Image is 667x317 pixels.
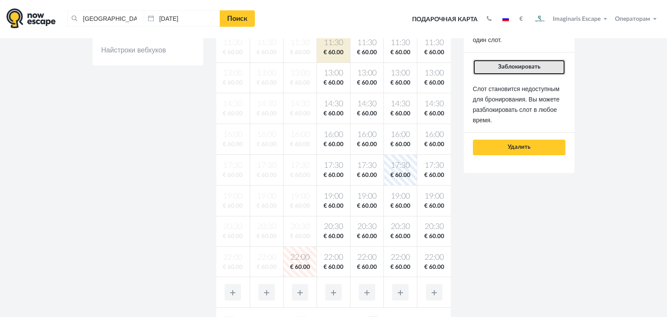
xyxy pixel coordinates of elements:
span: 19:00 [419,191,449,202]
span: 11:30 [386,38,415,49]
span: € 60.00 [352,171,382,180]
span: € 60.00 [419,232,449,241]
a: Поиск [220,10,255,27]
span: € 60.00 [419,110,449,118]
span: Операторам [615,16,650,22]
span: 16:00 [386,130,415,141]
span: € 60.00 [319,141,348,149]
span: € 60.00 [419,171,449,180]
span: € 60.00 [386,202,415,210]
span: € 60.00 [419,202,449,210]
button: Imaginaris Escape [529,10,611,28]
span: 20:30 [419,222,449,232]
span: 20:30 [386,222,415,232]
span: € 60.00 [419,263,449,271]
span: € 60.00 [386,79,415,87]
span: 14:30 [319,99,348,110]
span: € 60.00 [352,202,382,210]
span: € 60.00 [319,263,348,271]
span: 22:00 [386,252,415,263]
span: 14:30 [386,99,415,110]
span: € 60.00 [352,232,382,241]
span: 13:00 [352,68,382,79]
span: € 60.00 [352,110,382,118]
a: Найстроки вебхуков [92,42,203,59]
span: € 60.00 [386,171,415,180]
span: 17:30 [386,160,415,171]
span: Удалить [508,144,531,150]
span: € 60.00 [419,49,449,57]
span: 16:00 [319,130,348,141]
span: Imaginaris Escape [553,14,601,22]
span: 22:00 [319,252,348,263]
button: Операторам [613,15,660,23]
span: € 60.00 [319,49,348,57]
span: € 60.00 [386,49,415,57]
span: 22:00 [419,252,449,263]
span: € 60.00 [319,202,348,210]
span: € 60.00 [352,141,382,149]
span: 14:30 [419,99,449,110]
img: ru.jpg [502,17,509,21]
span: 11:30 [419,38,449,49]
img: logo [7,8,56,29]
span: € 60.00 [419,79,449,87]
span: 20:30 [352,222,382,232]
span: 11:30 [352,38,382,49]
span: € 60.00 [285,263,315,271]
span: 22:00 [285,252,315,263]
span: 20:30 [319,222,348,232]
a: Подарочная карта [409,10,481,29]
p: Слот становится недоступным для бронирования. Вы можете разблокировать слот в любое время. [473,84,565,125]
button: Заблокировать [473,59,565,75]
span: 13:00 [386,68,415,79]
span: € 60.00 [352,49,382,57]
span: 16:00 [352,130,382,141]
span: € 60.00 [352,79,382,87]
span: € 60.00 [386,110,415,118]
span: 19:00 [352,191,382,202]
span: € 60.00 [319,79,348,87]
span: € 60.00 [386,141,415,149]
span: € 60.00 [352,263,382,271]
span: € 60.00 [319,110,348,118]
span: € 60.00 [319,232,348,241]
span: Заблокировать [498,64,541,70]
span: € 60.00 [386,263,415,271]
span: 14:30 [352,99,382,110]
span: 11:30 [319,38,348,49]
input: Город или название квеста [67,10,144,27]
span: 16:00 [419,130,449,141]
span: 13:00 [319,68,348,79]
input: Дата [144,10,220,27]
span: 13:00 [419,68,449,79]
button: € [515,15,527,23]
strong: € [519,16,523,22]
span: € 60.00 [319,171,348,180]
span: € 60.00 [419,141,449,149]
button: Удалить [473,140,565,155]
span: 19:00 [319,191,348,202]
span: 19:00 [386,191,415,202]
span: 22:00 [352,252,382,263]
span: 17:30 [352,160,382,171]
span: 17:30 [419,160,449,171]
span: 17:30 [319,160,348,171]
span: € 60.00 [386,232,415,241]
